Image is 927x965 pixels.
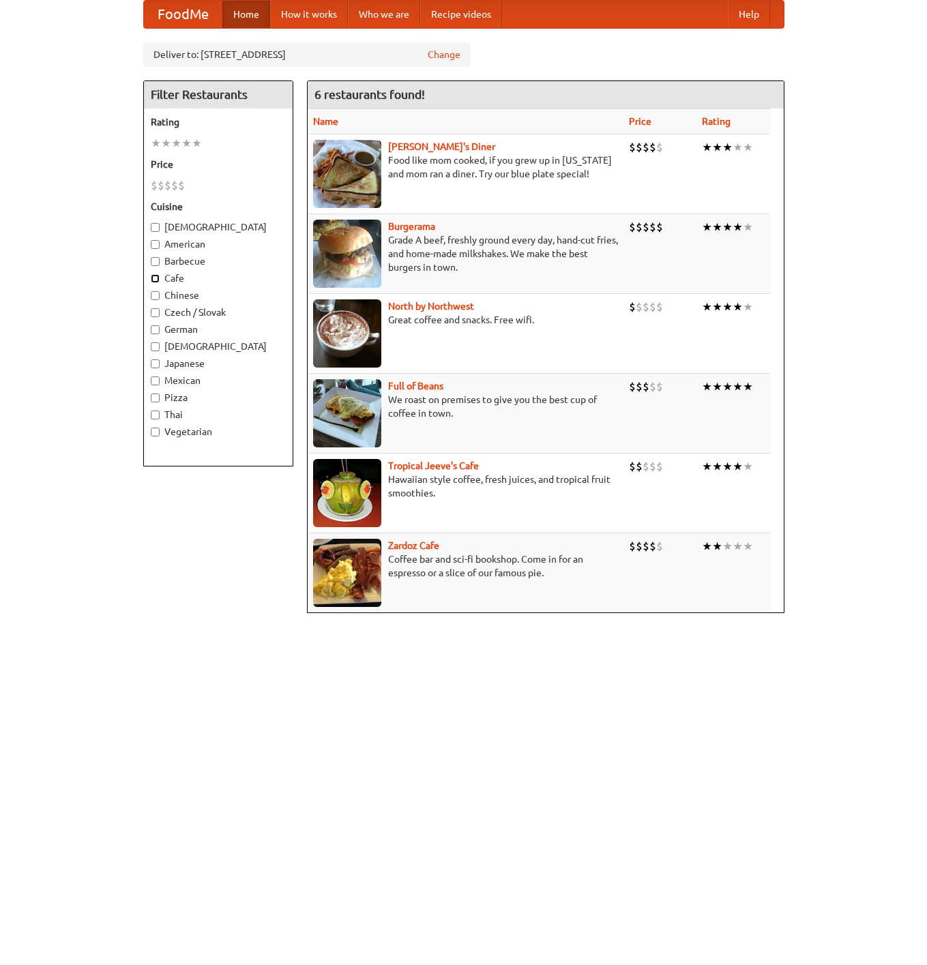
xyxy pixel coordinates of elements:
[151,291,160,300] input: Chinese
[629,299,636,314] li: $
[656,140,663,155] li: $
[151,376,160,385] input: Mexican
[313,299,381,368] img: north.jpg
[428,48,460,61] a: Change
[151,288,286,302] label: Chinese
[151,359,160,368] input: Japanese
[712,539,722,554] li: ★
[643,220,649,235] li: $
[151,271,286,285] label: Cafe
[144,81,293,108] h4: Filter Restaurants
[164,178,171,193] li: $
[643,459,649,474] li: $
[643,299,649,314] li: $
[222,1,270,28] a: Home
[702,140,712,155] li: ★
[313,393,618,420] p: We roast on premises to give you the best cup of coffee in town.
[388,141,495,152] b: [PERSON_NAME]'s Diner
[151,325,160,334] input: German
[636,379,643,394] li: $
[733,140,743,155] li: ★
[722,299,733,314] li: ★
[733,299,743,314] li: ★
[733,459,743,474] li: ★
[702,116,731,127] a: Rating
[388,301,474,312] a: North by Northwest
[151,342,160,351] input: [DEMOGRAPHIC_DATA]
[712,140,722,155] li: ★
[420,1,502,28] a: Recipe videos
[643,539,649,554] li: $
[656,539,663,554] li: $
[151,308,160,317] input: Czech / Slovak
[743,140,753,155] li: ★
[151,391,286,404] label: Pizza
[636,140,643,155] li: $
[143,42,471,67] div: Deliver to: [STREET_ADDRESS]
[722,459,733,474] li: ★
[313,473,618,500] p: Hawaiian style coffee, fresh juices, and tropical fruit smoothies.
[151,223,160,232] input: [DEMOGRAPHIC_DATA]
[649,539,656,554] li: $
[151,323,286,336] label: German
[722,539,733,554] li: ★
[151,357,286,370] label: Japanese
[702,220,712,235] li: ★
[388,221,435,232] a: Burgerama
[636,220,643,235] li: $
[629,379,636,394] li: $
[151,411,160,419] input: Thai
[649,140,656,155] li: $
[743,220,753,235] li: ★
[181,136,192,151] li: ★
[629,459,636,474] li: $
[702,299,712,314] li: ★
[151,257,160,266] input: Barbecue
[743,379,753,394] li: ★
[636,299,643,314] li: $
[151,200,286,213] h5: Cuisine
[151,178,158,193] li: $
[656,299,663,314] li: $
[649,379,656,394] li: $
[313,313,618,327] p: Great coffee and snacks. Free wifi.
[151,254,286,268] label: Barbecue
[656,220,663,235] li: $
[733,539,743,554] li: ★
[649,459,656,474] li: $
[649,220,656,235] li: $
[743,539,753,554] li: ★
[151,115,286,129] h5: Rating
[388,540,439,551] a: Zardoz Cafe
[151,394,160,402] input: Pizza
[151,428,160,436] input: Vegetarian
[712,459,722,474] li: ★
[151,374,286,387] label: Mexican
[171,136,181,151] li: ★
[722,220,733,235] li: ★
[629,220,636,235] li: $
[151,408,286,421] label: Thai
[702,459,712,474] li: ★
[722,140,733,155] li: ★
[702,539,712,554] li: ★
[171,178,178,193] li: $
[712,379,722,394] li: ★
[151,274,160,283] input: Cafe
[313,233,618,274] p: Grade A beef, freshly ground every day, hand-cut fries, and home-made milkshakes. We make the bes...
[722,379,733,394] li: ★
[178,178,185,193] li: $
[151,237,286,251] label: American
[151,306,286,319] label: Czech / Slovak
[313,552,618,580] p: Coffee bar and sci-fi bookshop. Come in for an espresso or a slice of our famous pie.
[313,379,381,447] img: beans.jpg
[388,381,443,391] a: Full of Beans
[313,459,381,527] img: jeeves.jpg
[733,379,743,394] li: ★
[388,460,479,471] a: Tropical Jeeve's Cafe
[743,299,753,314] li: ★
[313,539,381,607] img: zardoz.jpg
